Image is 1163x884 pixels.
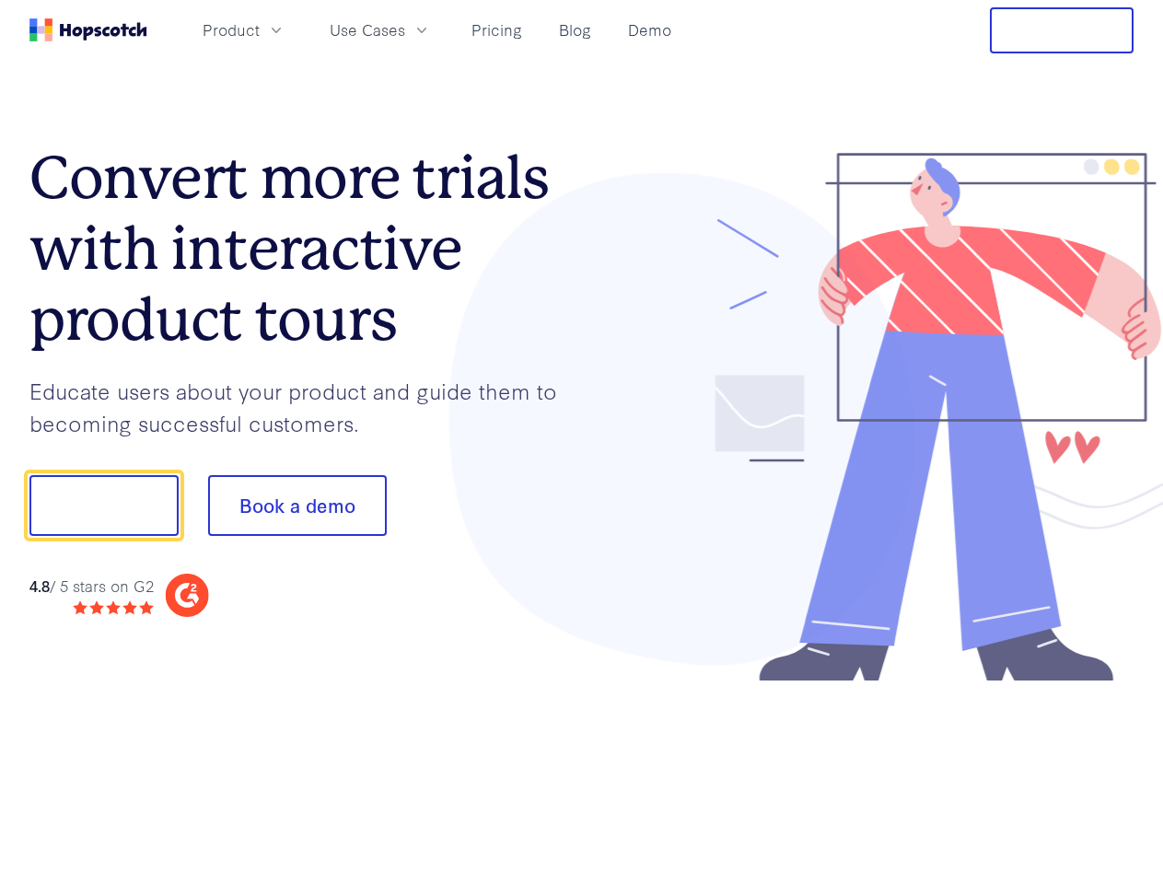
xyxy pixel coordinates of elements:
[621,15,679,45] a: Demo
[192,15,297,45] button: Product
[330,18,405,41] span: Use Cases
[990,7,1134,53] button: Free Trial
[203,18,260,41] span: Product
[29,575,50,596] strong: 4.8
[464,15,529,45] a: Pricing
[29,143,582,355] h1: Convert more trials with interactive product tours
[29,475,179,536] button: Show me!
[29,575,154,598] div: / 5 stars on G2
[208,475,387,536] button: Book a demo
[29,18,147,41] a: Home
[319,15,442,45] button: Use Cases
[29,375,582,438] p: Educate users about your product and guide them to becoming successful customers.
[552,15,599,45] a: Blog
